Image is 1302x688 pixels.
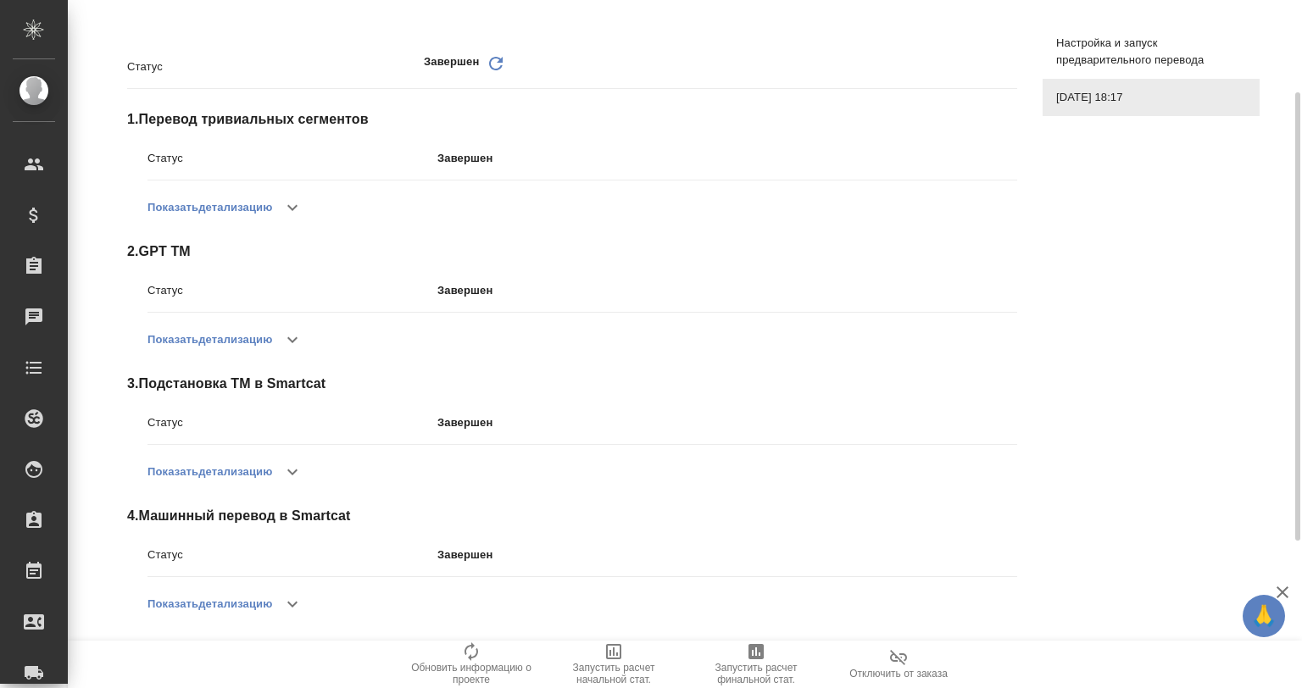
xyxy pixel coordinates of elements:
[437,414,1017,431] p: Завершен
[400,641,542,688] button: Обновить информацию о проекте
[437,282,1017,299] p: Завершен
[1043,79,1260,116] div: [DATE] 18:17
[147,584,272,624] button: Показатьдетализацию
[147,547,437,563] p: Статус
[127,374,1017,394] span: 3 . Подстановка ТМ в Smartcat
[127,58,424,75] p: Статус
[1056,35,1246,69] span: Настройка и запуск предварительного перевода
[542,641,685,688] button: Запустить расчет начальной стат.
[1056,89,1246,106] span: [DATE] 18:17
[437,150,1017,167] p: Завершен
[424,53,479,80] p: Завершен
[827,641,970,688] button: Отключить от заказа
[147,187,272,228] button: Показатьдетализацию
[849,668,948,680] span: Отключить от заказа
[127,506,1017,526] span: 4 . Машинный перевод в Smartcat
[695,662,817,685] span: Запустить расчет финальной стат.
[147,414,437,431] p: Статус
[127,109,1017,130] span: 1 . Перевод тривиальных сегментов
[553,662,675,685] span: Запустить расчет начальной стат.
[147,282,437,299] p: Статус
[437,547,1017,563] p: Завершен
[1249,598,1278,634] span: 🙏
[410,662,532,685] span: Обновить информацию о проекте
[127,638,1017,658] span: 5 . GPEMT с глоссариями
[685,641,827,688] button: Запустить расчет финальной стат.
[1043,25,1260,79] div: Настройка и запуск предварительного перевода
[127,241,1017,262] span: 2 . GPT TM
[147,319,272,360] button: Показатьдетализацию
[1243,595,1285,637] button: 🙏
[147,150,437,167] p: Статус
[147,452,272,492] button: Показатьдетализацию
